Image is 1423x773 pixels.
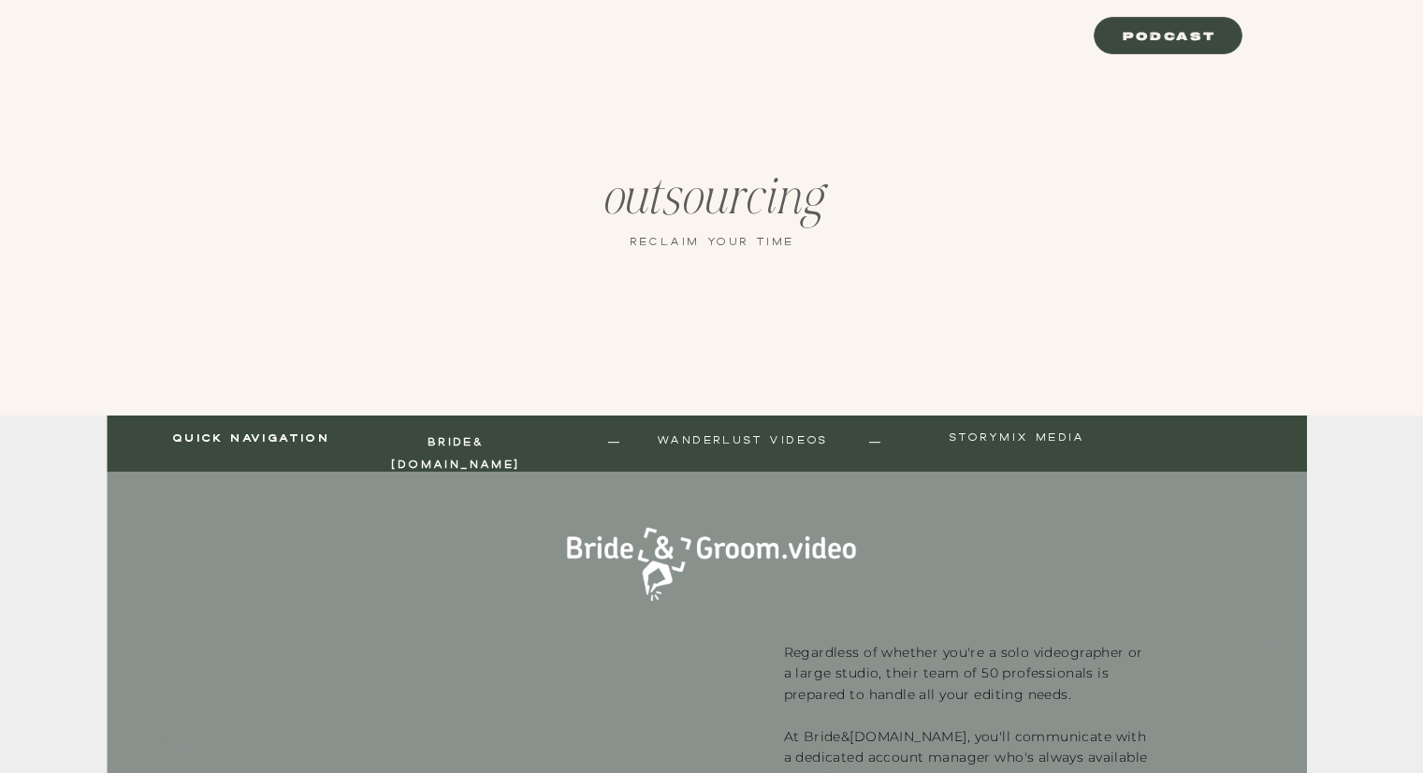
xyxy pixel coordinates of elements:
a: Podcast [615,26,689,43]
a: HOME [540,26,579,43]
b: bride&[DOMAIN_NAME] [391,434,519,472]
a: — [607,430,624,452]
a: bride&[DOMAIN_NAME] [370,430,542,452]
a: quick navigation [170,430,332,452]
a: — [868,430,885,452]
a: Podcast [1106,26,1233,43]
a: storymix media [940,430,1095,452]
h2: reclaim your time [328,233,1096,251]
a: Wanderlust Videos [646,433,839,455]
h1: outsourcing [328,168,1096,242]
a: ABOUT [836,26,884,43]
a: resources [706,26,793,43]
